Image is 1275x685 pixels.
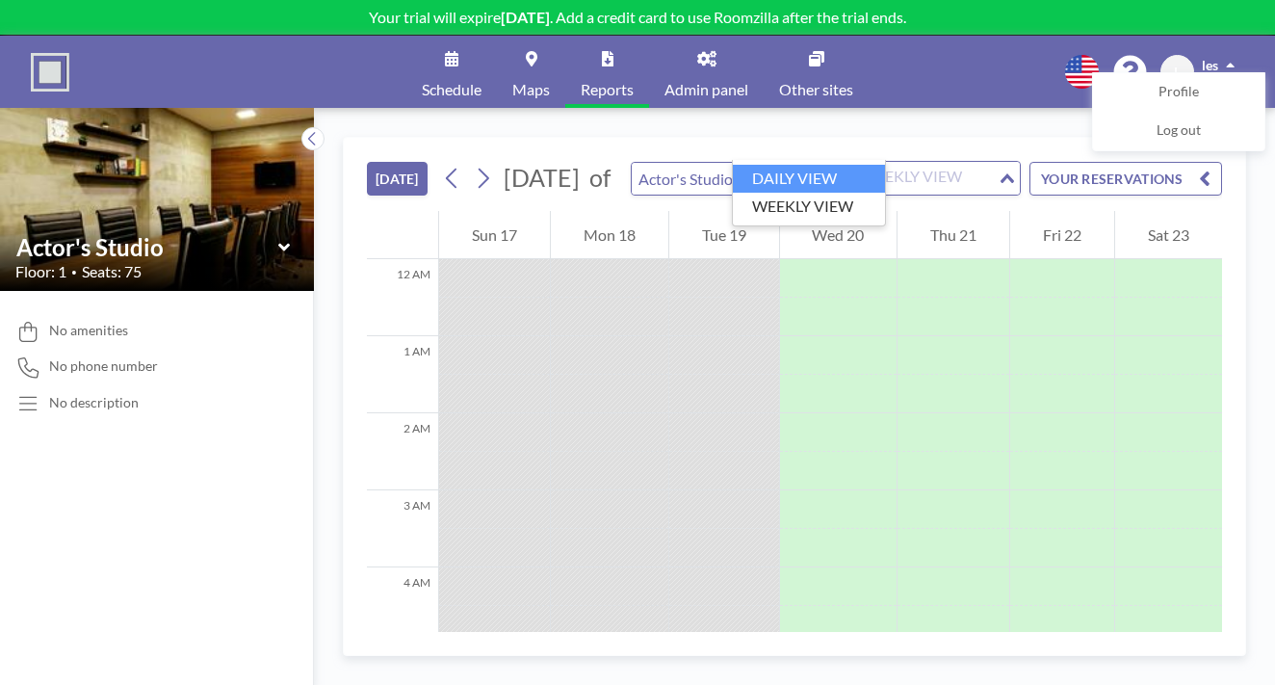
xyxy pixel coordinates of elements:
[367,162,428,196] button: [DATE]
[664,82,748,97] span: Admin panel
[49,357,158,375] span: No phone number
[589,163,611,193] span: of
[649,36,764,108] a: Admin panel
[501,8,550,26] b: [DATE]
[49,322,128,339] span: No amenities
[16,233,278,261] input: Actor's Studio
[780,211,898,259] div: Wed 20
[422,82,481,97] span: Schedule
[855,166,996,191] input: Search for option
[15,262,66,281] span: Floor: 1
[565,36,649,108] a: Reports
[1010,211,1114,259] div: Fri 22
[733,193,885,221] li: WEEKLY VIEW
[82,262,142,281] span: Seats: 75
[31,53,69,92] img: organization-logo
[367,259,438,336] div: 12 AM
[1029,162,1222,196] button: YOUR RESERVATIONS
[367,490,438,567] div: 3 AM
[1174,64,1181,81] span: L
[1157,121,1201,141] span: Log out
[733,165,885,193] li: DAILY VIEW
[898,211,1009,259] div: Thu 21
[512,82,550,97] span: Maps
[1202,57,1218,73] span: les
[1158,83,1199,102] span: Profile
[632,163,817,195] input: Actor's Studio
[1093,73,1264,112] a: Profile
[669,211,779,259] div: Tue 19
[439,211,550,259] div: Sun 17
[1093,112,1264,150] a: Log out
[367,413,438,490] div: 2 AM
[406,36,497,108] a: Schedule
[71,266,77,278] span: •
[853,162,1020,195] div: Search for option
[367,336,438,413] div: 1 AM
[581,82,634,97] span: Reports
[551,211,668,259] div: Mon 18
[779,82,853,97] span: Other sites
[49,394,139,411] div: No description
[497,36,565,108] a: Maps
[367,567,438,645] div: 4 AM
[504,163,580,192] span: [DATE]
[1115,211,1222,259] div: Sat 23
[764,36,869,108] a: Other sites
